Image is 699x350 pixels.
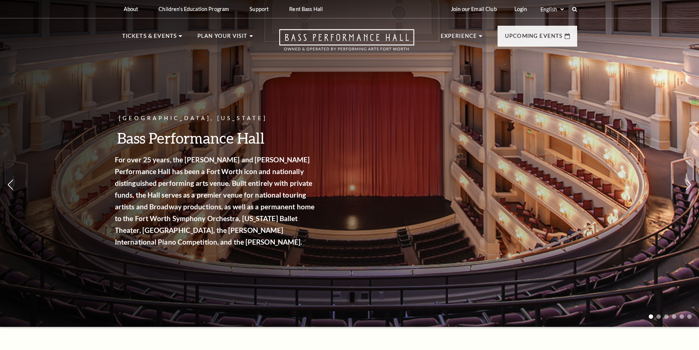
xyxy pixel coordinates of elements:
[197,32,248,45] p: Plan Your Visit
[505,32,563,45] p: Upcoming Events
[124,6,138,12] p: About
[119,114,321,123] p: [GEOGRAPHIC_DATA], [US_STATE]
[122,32,177,45] p: Tickets & Events
[159,6,229,12] p: Children's Education Program
[250,6,269,12] p: Support
[441,32,477,45] p: Experience
[119,129,321,147] h3: Bass Performance Hall
[119,155,319,246] strong: For over 25 years, the [PERSON_NAME] and [PERSON_NAME] Performance Hall has been a Fort Worth ico...
[289,6,323,12] p: Rent Bass Hall
[539,6,565,13] select: Select:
